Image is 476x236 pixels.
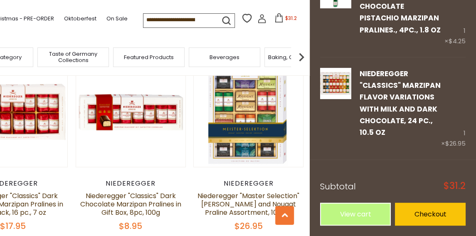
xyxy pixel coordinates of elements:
[285,15,297,22] span: $31.2
[197,191,299,217] a: Niederegger "Master Selection" [PERSON_NAME] and Nougat Praline Assortment, 10.6 oz
[119,220,142,232] span: $8.95
[360,69,441,138] a: Niederegger "Classics" Marzipan Flavor Variations With Milk and Dark Chocolate, 24 pc., 10.5 oz
[449,37,466,45] span: $4.25
[320,68,351,99] img: Niederegger "Classics" Marzipan Flavor Variations With Milk and Dark Chocolate, 24 pc., 10.5 oz
[320,181,356,192] span: Subtotal
[76,57,185,167] img: Niederegger
[124,54,174,60] a: Featured Products
[268,13,303,26] button: $31.2
[445,139,466,148] span: $26.95
[234,220,263,232] span: $26.95
[76,179,186,188] div: Niederegger
[106,14,128,23] a: On Sale
[293,49,310,65] img: next arrow
[40,51,106,63] a: Taste of Germany Collections
[194,57,303,167] img: Niederegger
[320,203,391,226] a: View cart
[64,14,96,23] a: Oktoberfest
[441,68,466,149] div: 1 ×
[210,54,239,60] a: Beverages
[320,68,351,149] a: Niederegger "Classics" Marzipan Flavor Variations With Milk and Dark Chocolate, 24 pc., 10.5 oz
[268,54,333,60] a: Baking, Cakes, Desserts
[193,179,303,188] div: Niederegger
[444,181,466,191] span: $31.2
[395,203,466,226] a: Checkout
[80,191,181,217] a: Niederegger "Classics" Dark Chocolate Marzipan Pralines in Gift Box, 8pc, 100g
